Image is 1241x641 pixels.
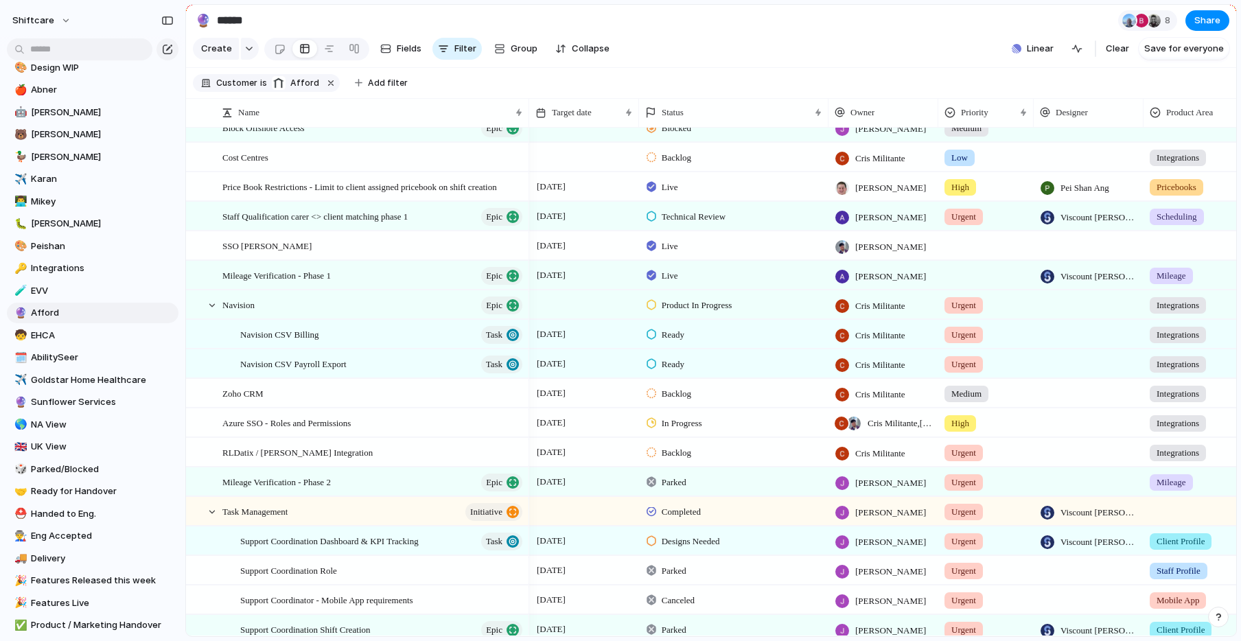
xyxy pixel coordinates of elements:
[14,104,24,120] div: 🤖
[14,417,24,432] div: 🌎
[662,417,702,430] span: In Progress
[662,446,691,460] span: Backlog
[222,149,268,165] span: Cost Centres
[1157,417,1199,430] span: Integrations
[192,10,214,32] button: 🔮
[7,526,178,546] a: 👨‍🏭Eng Accepted
[855,152,905,165] span: Cris Militante
[14,149,24,165] div: 🦆
[961,106,988,119] span: Priority
[470,502,502,522] span: initiative
[855,299,905,313] span: Cris Militante
[222,415,351,430] span: Azure SSO - Roles and Permissions
[511,42,537,56] span: Group
[14,506,24,522] div: ⛑️
[31,195,174,209] span: Mikey
[481,267,522,285] button: Epic
[855,476,926,490] span: [PERSON_NAME]
[14,305,24,321] div: 🔮
[1165,14,1174,27] span: 8
[238,106,259,119] span: Name
[7,481,178,502] a: 🤝Ready for Handover
[12,172,26,186] button: ✈️
[486,207,502,226] span: Epic
[7,415,178,435] div: 🌎NA View
[12,195,26,209] button: 👨‍💻
[1106,42,1129,56] span: Clear
[7,459,178,480] a: 🎲Parked/Blocked
[14,60,24,75] div: 🎨
[481,533,522,550] button: Task
[12,507,26,521] button: ⛑️
[7,213,178,234] a: 🐛[PERSON_NAME]
[12,14,54,27] span: shiftcare
[7,124,178,145] a: 🐻[PERSON_NAME]
[222,296,255,312] span: Navision
[951,121,982,135] span: Medium
[1060,624,1137,638] span: Viscount [PERSON_NAME]
[7,370,178,391] a: ✈️Goldstar Home Healthcare
[7,593,178,614] a: 🎉Features Live
[14,550,24,566] div: 🚚
[486,296,502,315] span: Epic
[533,533,569,549] span: [DATE]
[533,267,569,283] span: [DATE]
[1194,14,1220,27] span: Share
[951,328,976,342] span: Urgent
[1185,10,1229,31] button: Share
[14,350,24,366] div: 🗓️
[533,621,569,638] span: [DATE]
[31,440,174,454] span: UK View
[14,618,24,633] div: ✅
[951,564,976,578] span: Urgent
[662,358,684,371] span: Ready
[31,418,174,432] span: NA View
[31,463,174,476] span: Parked/Blocked
[6,10,78,32] button: shiftcare
[7,80,178,100] a: 🍎Abner
[7,147,178,167] a: 🦆[PERSON_NAME]
[1144,42,1224,56] span: Save for everyone
[533,237,569,254] span: [DATE]
[533,474,569,490] span: [DATE]
[1157,269,1186,283] span: Mileage
[7,58,178,78] a: 🎨Design WIP
[951,180,969,194] span: High
[662,210,726,224] span: Technical Review
[951,387,982,401] span: Medium
[533,178,569,195] span: [DATE]
[31,217,174,231] span: [PERSON_NAME]
[487,38,544,60] button: Group
[1157,180,1196,194] span: Pricebooks
[7,325,178,346] a: 🧒EHCA
[12,261,26,275] button: 🔑
[533,592,569,608] span: [DATE]
[222,474,331,489] span: Mileage Verification - Phase 2
[31,529,174,543] span: Eng Accepted
[951,299,976,312] span: Urgent
[7,236,178,257] div: 🎨Peishan
[222,237,312,253] span: SSO [PERSON_NAME]
[12,128,26,141] button: 🐻
[662,387,691,401] span: Backlog
[7,258,178,279] a: 🔑Integrations
[268,75,322,91] button: Afford
[486,266,502,285] span: Epic
[1157,358,1199,371] span: Integrations
[222,444,373,460] span: RLDatix / [PERSON_NAME] Integration
[486,119,502,138] span: Epic
[14,439,24,455] div: 🇬🇧
[7,281,178,301] div: 🧪EVV
[7,570,178,591] a: 🎉Features Released this week
[855,388,905,401] span: Cris Militante
[7,615,178,636] a: ✅Product / Marketing Handover
[31,106,174,119] span: [PERSON_NAME]
[481,296,522,314] button: Epic
[7,347,178,368] a: 🗓️AbilitySeer
[486,620,502,640] span: Epic
[662,328,684,342] span: Ready
[481,621,522,639] button: Epic
[533,415,569,431] span: [DATE]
